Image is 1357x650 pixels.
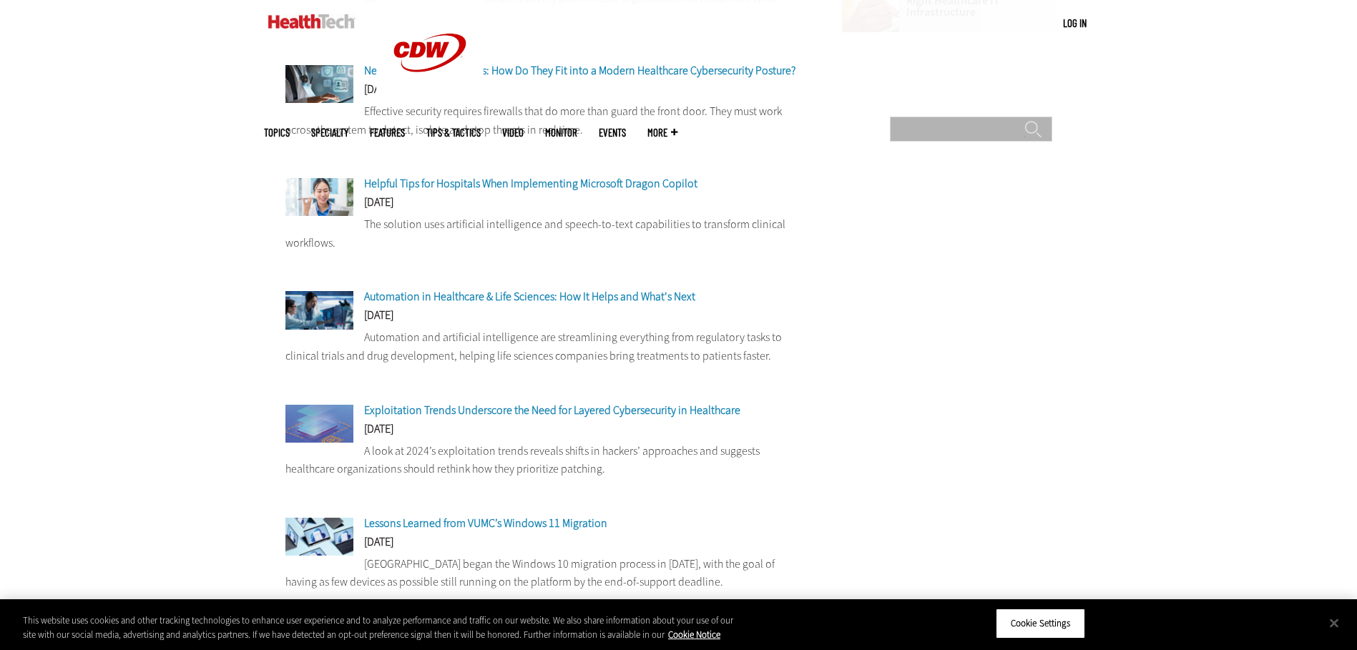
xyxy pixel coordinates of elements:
[285,442,805,478] p: A look at 2024’s exploitation trends reveals shifts in hackers’ approaches and suggests healthcar...
[23,614,746,641] div: This website uses cookies and other tracking technologies to enhance user experience and to analy...
[268,14,355,29] img: Home
[1063,16,1087,31] div: User menu
[285,405,353,443] img: Conceptual layered cybersecurity
[545,127,577,138] a: MonITor
[285,291,353,329] img: medical researchers looks at images on a monitor in a lab
[311,127,348,138] span: Specialty
[285,555,805,591] p: [GEOGRAPHIC_DATA] began the Windows 10 migration process in [DATE], with the goal of having as fe...
[996,609,1085,639] button: Cookie Settings
[364,289,695,304] a: Automation in Healthcare & Life Sciences: How It Helps and What's Next
[364,403,740,418] a: Exploitation Trends Underscore the Need for Layered Cybersecurity in Healthcare
[647,127,677,138] span: More
[285,536,805,555] div: [DATE]
[426,127,481,138] a: Tips & Tactics
[285,310,805,328] div: [DATE]
[376,94,484,109] a: CDW
[1318,607,1350,639] button: Close
[599,127,626,138] a: Events
[668,629,720,641] a: More information about your privacy
[370,127,405,138] a: Features
[364,516,607,531] a: Lessons Learned from VUMC’s Windows 11 Migration
[285,178,353,216] img: Doctor using phone to dictate to tablet
[285,518,353,556] img: Several laptops with Windows 11 branding
[285,197,805,215] div: [DATE]
[285,328,805,365] p: Automation and artificial intelligence are streamlining everything from regulatory tasks to clini...
[264,127,290,138] span: Topics
[1063,16,1087,29] a: Log in
[364,176,697,191] a: Helpful Tips for Hospitals When Implementing Microsoft Dragon Copilot
[502,127,524,138] a: Video
[285,423,805,442] div: [DATE]
[285,215,805,252] p: The solution uses artificial intelligence and speech-to-text capabilities to transform clinical w...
